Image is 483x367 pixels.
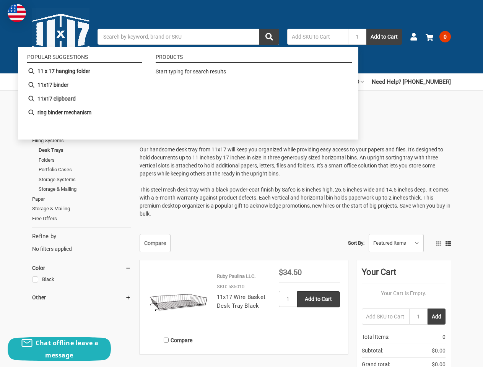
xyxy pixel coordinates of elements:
a: 11x17 Wire Basket Desk Tray Black [217,294,265,309]
p: Ruby Paulina LLC. [217,273,255,280]
a: Folders [39,155,131,165]
label: Sort By: [348,237,364,249]
span: 0 [439,31,451,42]
a: Compare [140,234,171,252]
li: 11x17 clipboard [24,92,145,106]
li: ring binder mechanism [24,106,145,119]
li: 11 x 17 hanging folder [24,64,145,78]
div: No filters applied [32,232,131,253]
input: Search by keyword, brand or SKU [98,29,279,45]
label: Compare [148,334,209,346]
input: Add SKU to Cart [287,29,348,45]
a: Storage & Mailing [32,204,131,214]
iframe: Google Customer Reviews [420,346,483,367]
img: 11x17.com [32,8,89,65]
a: Black [32,274,131,285]
input: Compare [164,338,169,343]
a: Desk Trays [39,145,131,155]
h5: Other [32,293,131,302]
p: SKU: 585010 [217,283,244,291]
img: duty and tax information for United States [8,4,26,22]
a: Free Offers [32,214,131,224]
a: Filing Systems [32,136,131,146]
div: Start typing for search results [156,68,349,80]
h5: Refine by [32,232,131,241]
a: Storage Systems [39,175,131,185]
li: Products [156,54,352,63]
h5: Color [32,263,131,273]
p: Your Cart Is Empty. [362,289,446,297]
input: Add to Cart [297,291,340,307]
div: Your Cart [362,266,446,284]
li: Popular suggestions [27,54,142,63]
a: Need Help? [PHONE_NUMBER] [372,73,451,90]
span: 0 [442,333,446,341]
a: Paper [32,194,131,204]
span: Our handsome desk tray from 11x17 will keep you organized while providing easy access to your pap... [140,146,443,177]
button: Chat offline leave a message [8,337,111,361]
img: 11x17 Wire Basket Desk Tray Black [148,268,209,330]
span: $34.50 [279,268,302,277]
b: 11x17 clipboard [37,95,76,103]
input: Add SKU to Cart [362,309,410,325]
span: Chat offline leave a message [36,339,98,359]
a: Portfolio Cases [39,165,131,175]
b: ring binder mechanism [37,109,91,117]
div: Instant Search Results [18,47,358,140]
button: Add [428,309,446,325]
li: 11x17 binder [24,78,145,92]
a: Storage & Mailing [39,184,131,194]
button: Add to Cart [366,29,402,45]
span: Subtotal: [362,347,383,355]
b: 11x17 binder [37,81,68,89]
a: 0 [426,27,451,47]
b: 11 x 17 hanging folder [37,67,90,75]
span: Total Items: [362,333,389,341]
span: This steel mesh desk tray with a black powder-coat finish by Safco is 8 inches high, 26.5 inches ... [140,187,450,217]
